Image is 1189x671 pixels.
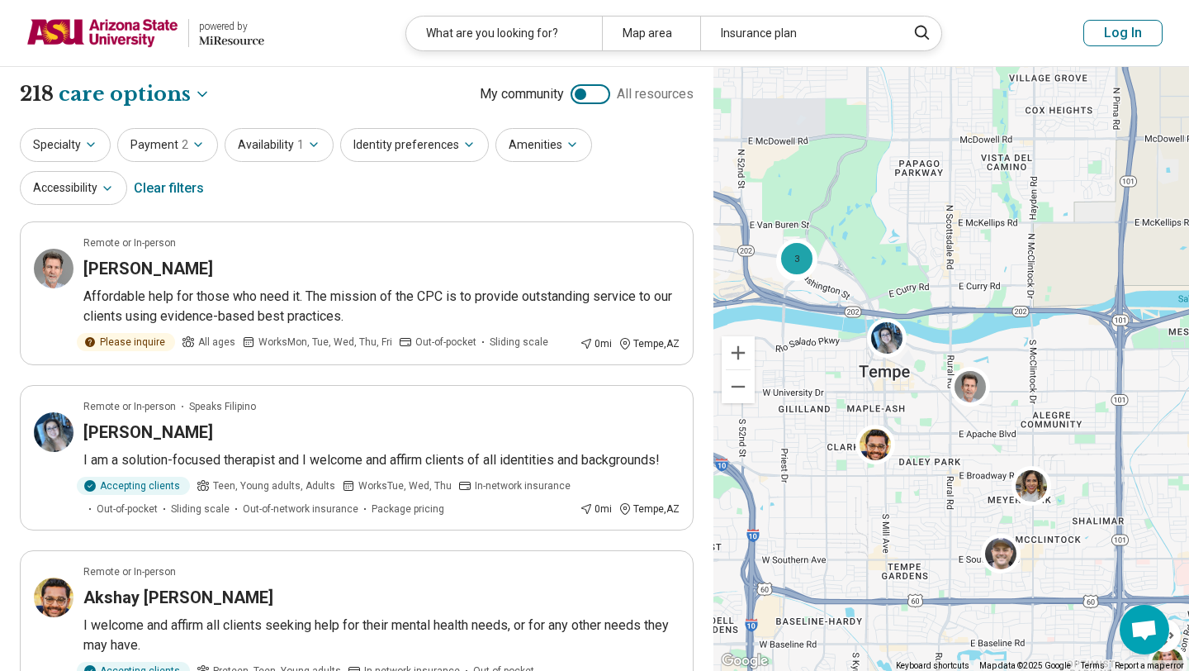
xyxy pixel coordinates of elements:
[182,136,188,154] span: 2
[83,236,176,250] p: Remote or In-person
[475,478,571,493] span: In-network insurance
[77,333,175,351] div: Please inquire
[97,502,158,516] span: Out-of-pocket
[243,502,358,516] span: Out-of-network insurance
[372,502,444,516] span: Package pricing
[618,502,680,516] div: Tempe , AZ
[83,616,680,655] p: I welcome and affirm all clients seeking help for their mental health needs, or for any other nee...
[198,335,235,350] span: All ages
[20,128,111,162] button: Specialty
[83,450,680,470] p: I am a solution-focused therapist and I welcome and affirm clients of all identities and backgrou...
[83,257,213,280] h3: [PERSON_NAME]
[722,336,755,369] button: Zoom in
[117,128,218,162] button: Payment2
[580,336,612,351] div: 0 mi
[83,421,213,444] h3: [PERSON_NAME]
[617,84,694,104] span: All resources
[618,336,680,351] div: Tempe , AZ
[26,13,264,53] a: Arizona State Universitypowered by
[340,128,489,162] button: Identity preferences
[777,239,817,278] div: 3
[1120,605,1169,654] div: Open chat
[490,335,548,350] span: Sliding scale
[20,80,211,108] h1: 218
[26,13,178,53] img: Arizona State University
[83,564,176,579] p: Remote or In-person
[83,287,680,326] p: Affordable help for those who need it. The mission of the CPC is to provide outstanding service t...
[189,399,256,414] span: Speaks Filipino
[83,399,176,414] p: Remote or In-person
[722,370,755,403] button: Zoom out
[415,335,476,350] span: Out-of-pocket
[406,17,602,50] div: What are you looking for?
[83,586,273,609] h3: Akshay [PERSON_NAME]
[1115,661,1184,670] a: Report a map error
[495,128,592,162] button: Amenities
[258,335,392,350] span: Works Mon, Tue, Wed, Thu, Fri
[979,661,1071,670] span: Map data ©2025 Google
[297,136,304,154] span: 1
[1083,20,1163,46] button: Log In
[59,80,191,108] span: care options
[20,171,127,205] button: Accessibility
[213,478,335,493] span: Teen, Young adults, Adults
[700,17,896,50] div: Insurance plan
[358,478,452,493] span: Works Tue, Wed, Thu
[134,169,204,208] div: Clear filters
[480,84,564,104] span: My community
[199,19,264,34] div: powered by
[602,17,700,50] div: Map area
[225,128,334,162] button: Availability1
[580,502,612,516] div: 0 mi
[1081,661,1105,670] a: Terms (opens in new tab)
[171,502,230,516] span: Sliding scale
[77,477,190,495] div: Accepting clients
[59,80,211,108] button: Care options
